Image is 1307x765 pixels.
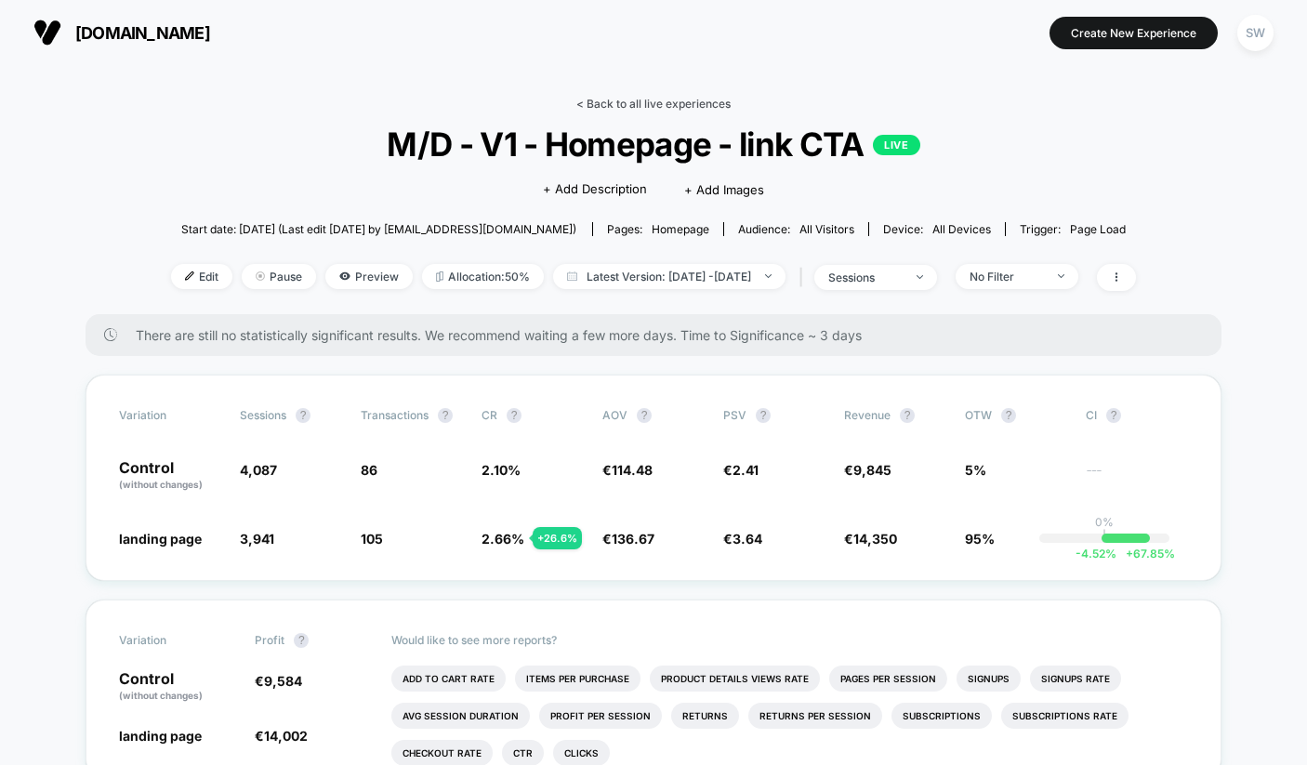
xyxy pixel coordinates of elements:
span: € [844,531,897,547]
li: Subscriptions Rate [1001,703,1129,729]
span: homepage [652,222,709,236]
span: € [723,531,762,547]
a: < Back to all live experiences [576,97,731,111]
li: Returns [671,703,739,729]
span: Sessions [240,408,286,422]
span: 3,941 [240,531,274,547]
span: 14,002 [264,728,308,744]
button: ? [756,408,771,423]
span: [DOMAIN_NAME] [75,23,210,43]
span: + [1126,547,1133,561]
span: -4.52 % [1076,547,1116,561]
button: ? [900,408,915,423]
button: ? [296,408,310,423]
button: SW [1232,14,1279,52]
button: ? [637,408,652,423]
img: end [256,271,265,281]
li: Avg Session Duration [391,703,530,729]
div: SW [1237,15,1274,51]
span: 105 [361,531,383,547]
span: (without changes) [119,479,203,490]
span: Start date: [DATE] (Last edit [DATE] by [EMAIL_ADDRESS][DOMAIN_NAME]) [181,222,576,236]
div: No Filter [970,270,1044,284]
span: | [795,264,814,291]
span: Variation [119,633,221,648]
span: 4,087 [240,462,277,478]
span: 14,350 [853,531,897,547]
span: PSV [723,408,746,422]
li: Returns Per Session [748,703,882,729]
span: + Add Images [684,182,764,197]
span: 114.48 [612,462,653,478]
span: € [723,462,759,478]
button: ? [507,408,521,423]
span: Transactions [361,408,429,422]
li: Signups [957,666,1021,692]
span: Revenue [844,408,891,422]
button: ? [438,408,453,423]
span: € [602,531,654,547]
span: There are still no statistically significant results. We recommend waiting a few more days . Time... [136,327,1184,343]
p: Would like to see more reports? [391,633,1189,647]
img: edit [185,271,194,281]
button: ? [1001,408,1016,423]
img: calendar [567,271,577,281]
span: 2.66 % [482,531,524,547]
span: M/D - V1 - Homepage - link CTA [219,125,1088,164]
p: LIVE [873,135,919,155]
span: + Add Description [543,180,647,199]
span: --- [1086,465,1188,492]
span: AOV [602,408,627,422]
span: 9,584 [264,673,302,689]
li: Profit Per Session [539,703,662,729]
span: (without changes) [119,690,203,701]
span: 3.64 [733,531,762,547]
span: Preview [325,264,413,289]
button: [DOMAIN_NAME] [28,18,216,47]
span: CI [1086,408,1188,423]
div: sessions [828,270,903,284]
span: All Visitors [799,222,854,236]
div: Audience: [738,222,854,236]
span: 2.41 [733,462,759,478]
span: 95% [965,531,995,547]
span: € [844,462,891,478]
div: Pages: [607,222,709,236]
span: € [255,728,308,744]
img: end [1058,274,1064,278]
p: 0% [1095,515,1114,529]
p: Control [119,460,221,492]
button: Create New Experience [1050,17,1218,49]
img: end [765,274,772,278]
li: Product Details Views Rate [650,666,820,692]
span: OTW [965,408,1067,423]
span: 86 [361,462,377,478]
span: 67.85 % [1116,547,1175,561]
span: Profit [255,633,284,647]
button: ? [1106,408,1121,423]
li: Signups Rate [1030,666,1121,692]
span: € [602,462,653,478]
li: Pages Per Session [829,666,947,692]
span: Edit [171,264,232,289]
span: Device: [868,222,1005,236]
span: € [255,673,302,689]
span: Pause [242,264,316,289]
li: Subscriptions [891,703,992,729]
span: Page Load [1070,222,1126,236]
p: Control [119,671,236,703]
img: rebalance [436,271,443,282]
span: 136.67 [612,531,654,547]
p: | [1102,529,1106,543]
li: Add To Cart Rate [391,666,506,692]
span: Allocation: 50% [422,264,544,289]
span: landing page [119,531,202,547]
span: CR [482,408,497,422]
div: + 26.6 % [533,527,582,549]
span: Variation [119,408,221,423]
span: all devices [932,222,991,236]
span: 2.10 % [482,462,521,478]
span: 9,845 [853,462,891,478]
button: ? [294,633,309,648]
span: landing page [119,728,202,744]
